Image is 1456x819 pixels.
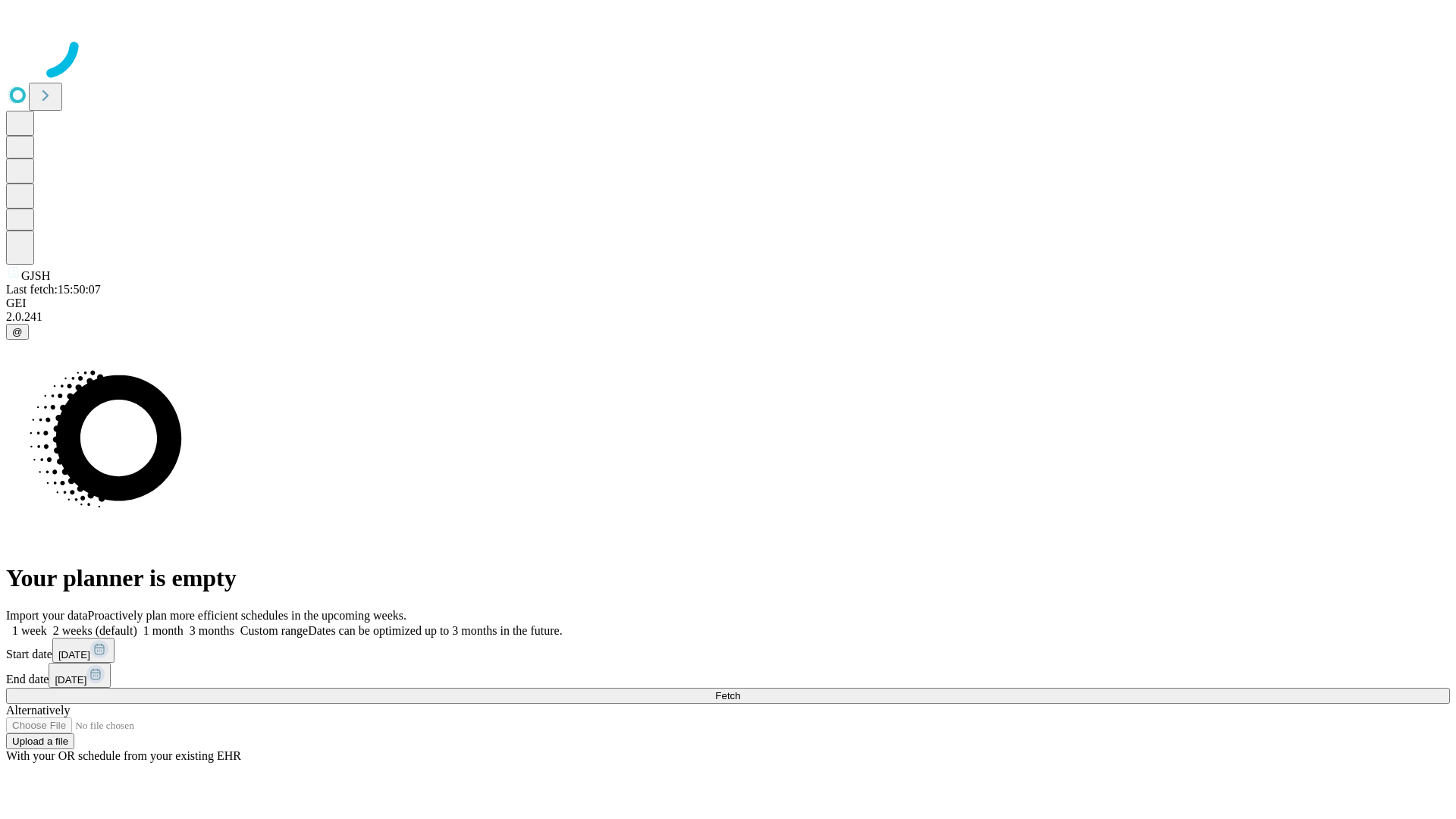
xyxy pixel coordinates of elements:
[6,663,1450,688] div: End date
[12,326,23,337] span: @
[6,638,1450,663] div: Start date
[58,649,90,661] span: [DATE]
[6,297,1450,310] div: GEI
[21,269,50,282] span: GJSH
[6,609,88,622] span: Import your data
[88,609,406,622] span: Proactively plan more efficient schedules in the upcoming weeks.
[143,624,184,637] span: 1 month
[55,674,86,686] span: [DATE]
[12,624,47,637] span: 1 week
[53,624,137,637] span: 2 weeks (default)
[6,688,1450,704] button: Fetch
[6,704,70,717] span: Alternatively
[52,638,115,663] button: [DATE]
[49,663,111,688] button: [DATE]
[308,624,562,637] span: Dates can be optimized up to 3 months in the future.
[6,310,1450,324] div: 2.0.241
[6,564,1450,592] h1: Your planner is empty
[715,690,740,701] span: Fetch
[6,733,74,749] button: Upload a file
[6,324,29,340] button: @
[240,624,308,637] span: Custom range
[6,749,241,762] span: With your OR schedule from your existing EHR
[190,624,234,637] span: 3 months
[6,283,101,296] span: Last fetch: 15:50:07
